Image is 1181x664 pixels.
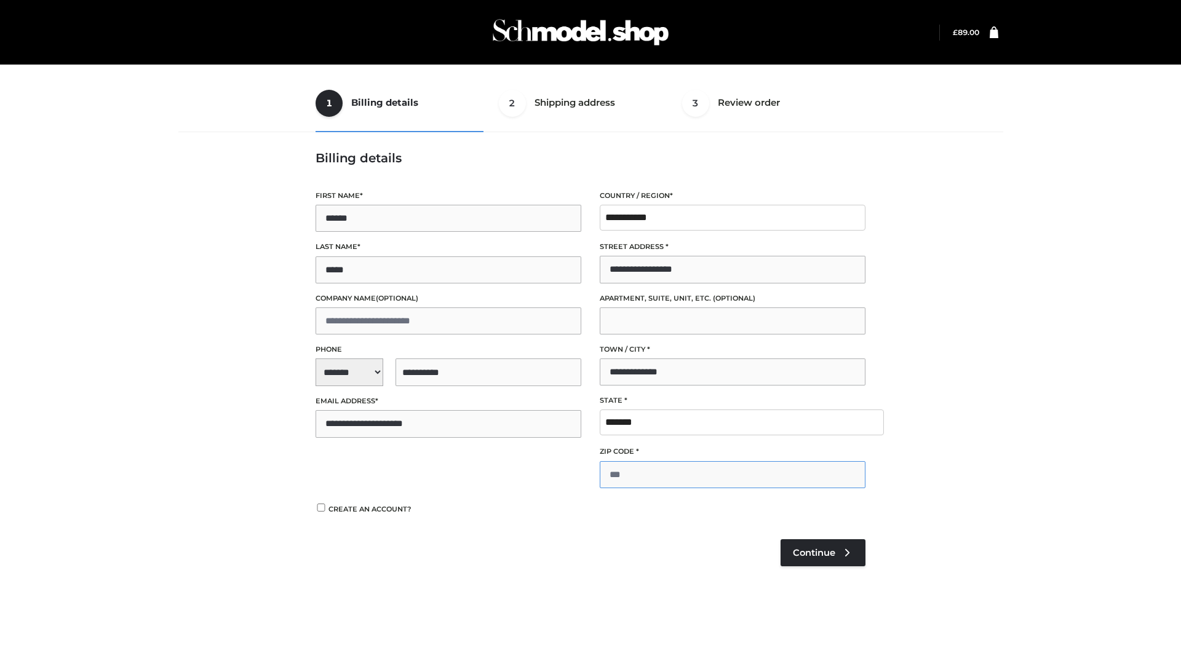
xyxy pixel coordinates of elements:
input: Create an account? [316,504,327,512]
span: Continue [793,547,835,558]
label: Email address [316,395,581,407]
label: Town / City [600,344,865,355]
label: Last name [316,241,581,253]
label: Phone [316,344,581,355]
label: State [600,395,865,406]
label: ZIP Code [600,446,865,457]
span: Create an account? [328,505,412,513]
a: Continue [781,539,865,566]
bdi: 89.00 [953,28,979,37]
label: Country / Region [600,190,865,202]
label: Company name [316,293,581,304]
label: Street address [600,241,865,253]
img: Schmodel Admin 964 [488,8,673,57]
h3: Billing details [316,151,865,165]
a: £89.00 [953,28,979,37]
span: £ [953,28,958,37]
span: (optional) [376,294,418,302]
label: Apartment, suite, unit, etc. [600,293,865,304]
label: First name [316,190,581,202]
span: (optional) [713,294,755,302]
